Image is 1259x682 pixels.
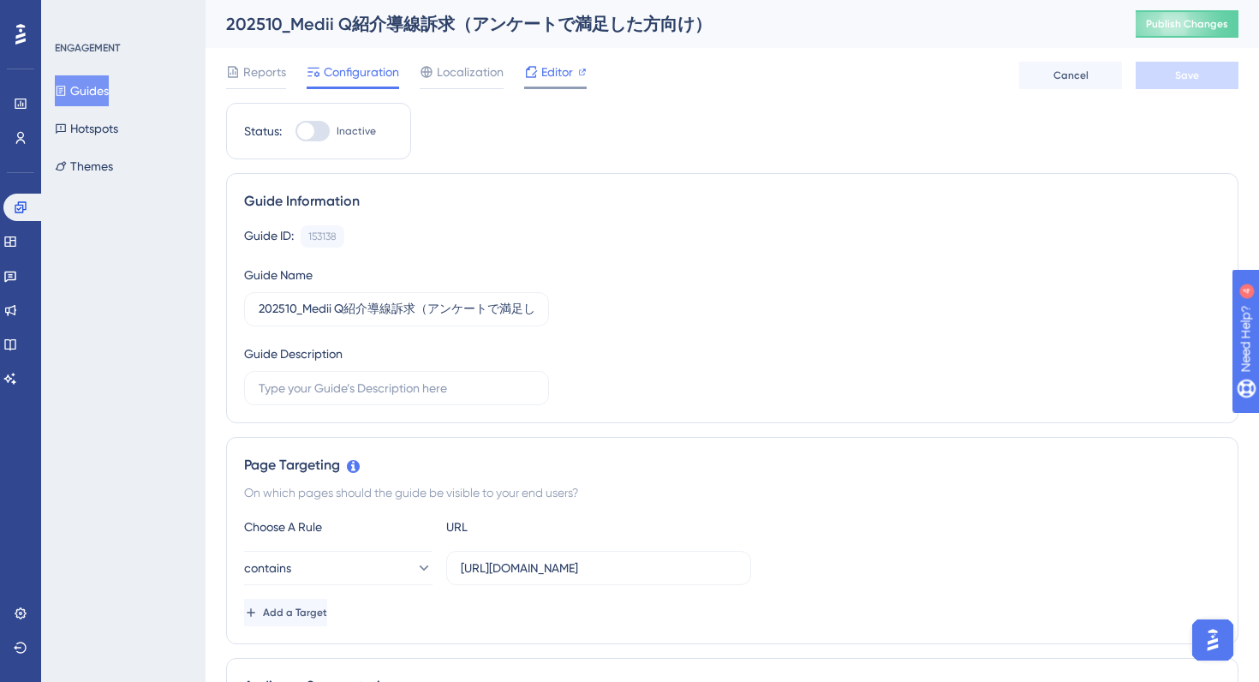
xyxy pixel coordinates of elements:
span: Need Help? [40,4,107,25]
div: Status: [244,121,282,141]
span: Publish Changes [1146,17,1228,31]
div: Choose A Rule [244,517,433,537]
button: Hotspots [55,113,118,144]
div: Guide Name [244,265,313,285]
iframe: UserGuiding AI Assistant Launcher [1187,614,1238,666]
span: Configuration [324,62,399,82]
div: ENGAGEMENT [55,41,120,55]
div: 202510_Medii Q紹介導線訴求（アンケートで満足した方向け） [226,12,1093,36]
div: Guide Description [244,344,343,364]
span: Inactive [337,124,376,138]
span: contains [244,558,291,578]
div: Guide ID: [244,225,294,248]
div: On which pages should the guide be visible to your end users? [244,482,1220,503]
div: Guide Information [244,191,1220,212]
div: URL [446,517,635,537]
button: Cancel [1019,62,1122,89]
button: Themes [55,151,113,182]
input: Type your Guide’s Name here [259,300,534,319]
button: contains [244,551,433,585]
span: Add a Target [263,606,327,619]
button: Guides [55,75,109,106]
div: 4 [119,9,124,22]
span: Editor [541,62,573,82]
span: Reports [243,62,286,82]
div: Page Targeting [244,455,1220,476]
button: Add a Target [244,599,327,626]
button: Publish Changes [1136,10,1238,38]
span: Cancel [1053,69,1089,82]
span: Save [1175,69,1199,82]
button: Save [1136,62,1238,89]
div: 153138 [308,230,337,243]
input: yourwebsite.com/path [461,559,737,577]
span: Localization [437,62,504,82]
input: Type your Guide’s Description here [259,379,534,398]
